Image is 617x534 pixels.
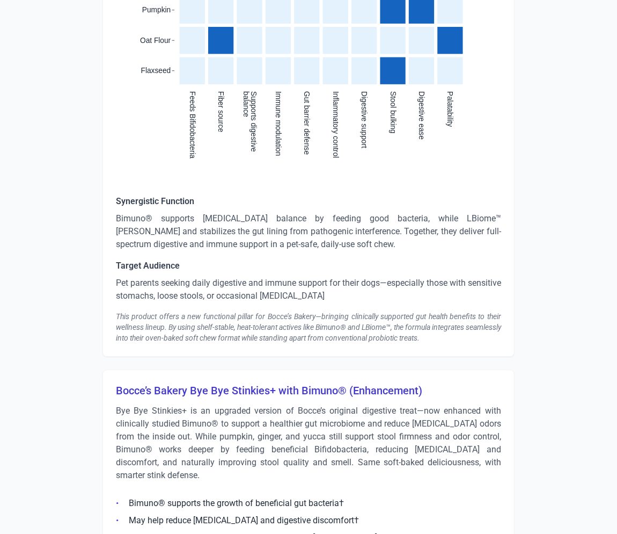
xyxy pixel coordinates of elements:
[249,91,258,152] tspan: Supports digestive
[116,195,501,208] h5: Synergistic Function
[446,91,454,127] text: Palatability
[418,91,426,140] text: Digestive ease
[116,311,501,343] div: This product offers a new functional pillar for Bocce’s Bakery—bringing clinically supported gut ...
[116,212,501,251] p: Bimuno® supports [MEDICAL_DATA] balance by feeding good bacteria, while LBiome™ [PERSON_NAME] and...
[303,91,311,155] text: Gut barrier defense
[141,67,171,75] text: Flaxseed
[188,91,454,159] g: x-axis tick label
[116,277,501,302] p: Pet parents seeking daily digestive and immune support for their dogs—especially those with sensi...
[116,383,501,398] h3: Bocce’s Bakery Bye Bye Stinkies+ with Bimuno® (Enhancement)
[361,91,369,148] text: Digestive support
[242,91,250,117] tspan: balance
[188,91,196,159] text: Feeds Bifidobacteria
[140,37,171,45] text: Oat Flour
[389,91,397,134] text: Stool bulking
[142,6,171,14] text: Pumpkin
[332,91,340,158] text: Inflammatory control
[116,405,501,482] p: Bye Bye Stinkies+ is an upgraded version of Bocce’s original digestive treat—now enhanced with cl...
[217,91,225,133] text: Fiber source
[274,91,282,156] text: Immune modulation
[116,497,501,510] li: Bimuno® supports the growth of beneficial gut bacteria†
[116,514,501,527] li: May help reduce [MEDICAL_DATA] and digestive discomfort†
[116,259,501,272] h5: Target Audience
